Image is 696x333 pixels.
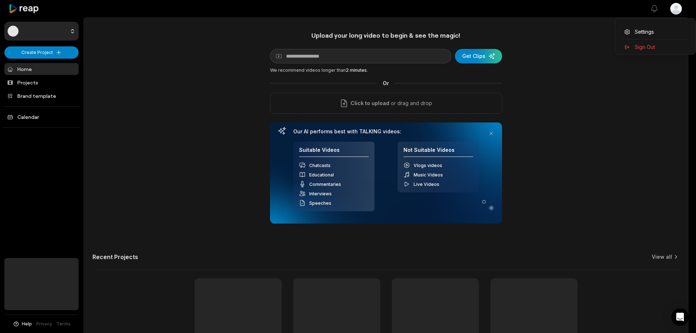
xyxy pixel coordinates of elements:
[635,28,654,36] span: Settings
[652,253,672,261] a: View all
[57,321,71,327] a: Terms
[377,79,395,87] span: Or
[414,182,439,187] span: Live Videos
[389,99,432,108] p: or drag and drop
[309,182,341,187] span: Commentaries
[4,111,79,123] a: Calendar
[414,163,442,168] span: Vlogs videos
[36,321,52,327] a: Privacy
[414,172,443,178] span: Music Videos
[92,253,138,261] h2: Recent Projects
[299,147,369,157] h4: Suitable Videos
[22,321,32,327] span: Help
[270,31,502,39] h1: Upload your long video to begin & see the magic!
[309,191,332,196] span: Interviews
[4,76,79,88] a: Projects
[309,163,331,168] span: Chatcasts
[346,67,367,73] span: 2 minutes
[4,90,79,102] a: Brand template
[293,128,479,135] h3: Our AI performs best with TALKING videos:
[270,67,502,74] div: We recommend videos longer than .
[309,200,331,206] span: Speeches
[671,308,689,326] div: Open Intercom Messenger
[351,99,389,108] span: Click to upload
[309,172,334,178] span: Educational
[635,43,655,51] span: Sign Out
[403,147,473,157] h4: Not Suitable Videos
[4,46,79,59] button: Create Project
[4,63,79,75] a: Home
